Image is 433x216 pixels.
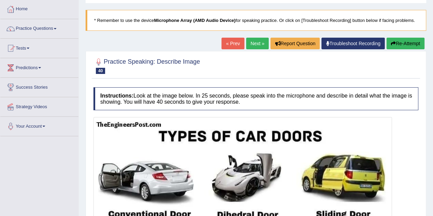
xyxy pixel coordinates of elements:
a: Your Account [0,117,78,134]
a: Strategy Videos [0,97,78,114]
b: Microphone Array (AMD Audio Device) [154,18,235,23]
a: Troubleshoot Recording [321,38,385,49]
span: 40 [96,68,105,74]
button: Report Question [270,38,320,49]
h4: Look at the image below. In 25 seconds, please speak into the microphone and describe in detail w... [93,87,418,110]
h2: Practice Speaking: Describe Image [93,57,200,74]
a: Practice Questions [0,19,78,36]
a: Next » [246,38,269,49]
button: Re-Attempt [386,38,424,49]
a: « Prev [221,38,244,49]
a: Success Stories [0,78,78,95]
a: Predictions [0,58,78,75]
b: Instructions: [100,93,133,99]
blockquote: * Remember to use the device for speaking practice. Or click on [Troubleshoot Recording] button b... [86,10,426,31]
a: Tests [0,39,78,56]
